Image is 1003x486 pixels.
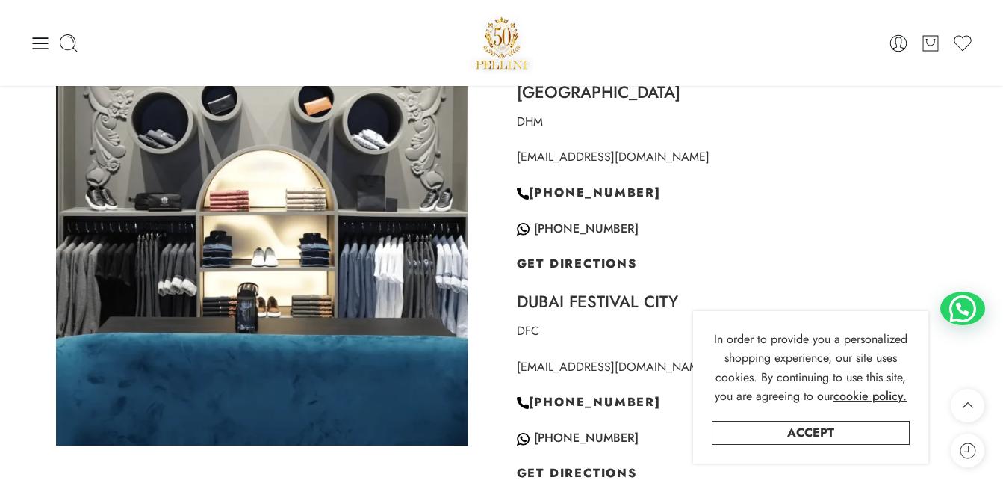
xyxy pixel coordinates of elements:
[517,393,661,410] a: [PHONE_NUMBER]
[517,429,535,446] a: +961489483
[888,33,909,54] a: Login / Register
[517,112,966,132] p: DHM
[517,184,661,201] a: [PHONE_NUMBER]
[517,357,966,377] p: [EMAIL_ADDRESS][DOMAIN_NAME]
[833,387,907,406] a: cookie policy.
[517,322,966,341] p: DFC
[470,11,534,75] a: Pellini -
[534,429,639,446] a: [PHONE_NUMBER]
[952,33,973,54] a: Wishlist
[712,421,910,445] a: Accept
[517,290,966,313] h4: Dubai Festival City
[534,220,639,237] a: [PHONE_NUMBER]
[714,330,907,405] span: In order to provide you a personalized shopping experience, our site uses cookies. By continuing ...
[470,11,534,75] img: Pellini
[517,148,709,165] a: [EMAIL_ADDRESS][DOMAIN_NAME]
[920,33,941,54] a: Cart
[517,81,966,104] h4: [GEOGRAPHIC_DATA]
[517,464,637,482] a: GET DIRECTIONS
[517,255,637,272] a: GET DIRECTIONS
